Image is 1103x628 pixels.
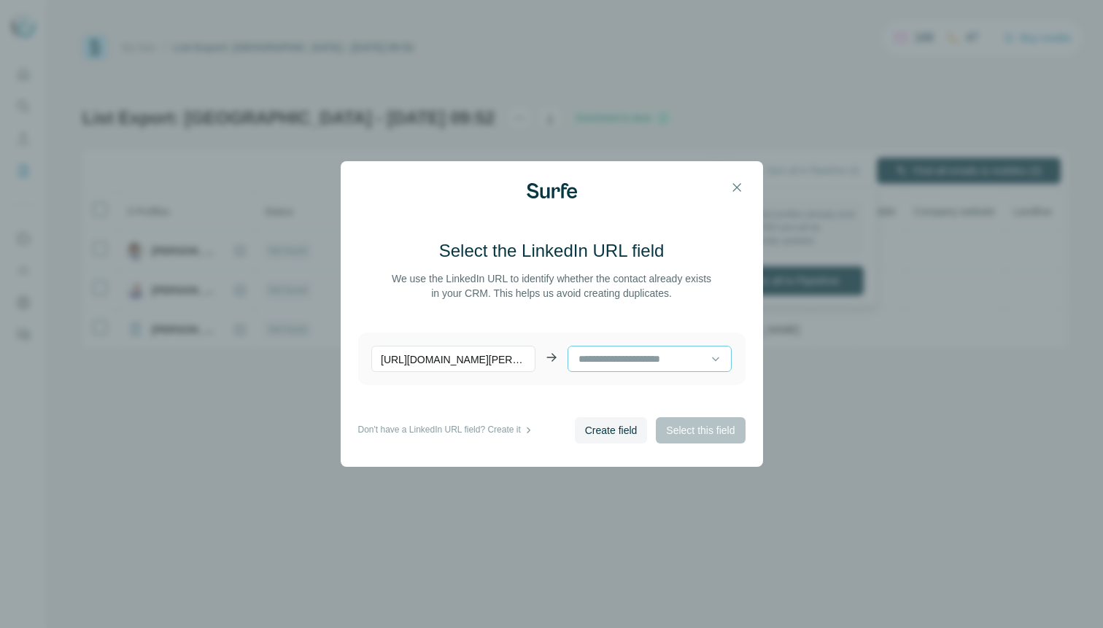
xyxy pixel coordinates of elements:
[390,271,714,301] p: We use the LinkedIn URL to identify whether the contact already exists in your CRM. This helps us...
[371,346,535,372] p: [URL][DOMAIN_NAME][PERSON_NAME]
[527,183,577,198] img: Surfe Logo
[439,239,665,263] h3: Select the LinkedIn URL field
[358,423,521,438] p: Don't have a LinkedIn URL field? Create it
[575,417,648,443] button: Create field
[585,423,638,438] span: Create field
